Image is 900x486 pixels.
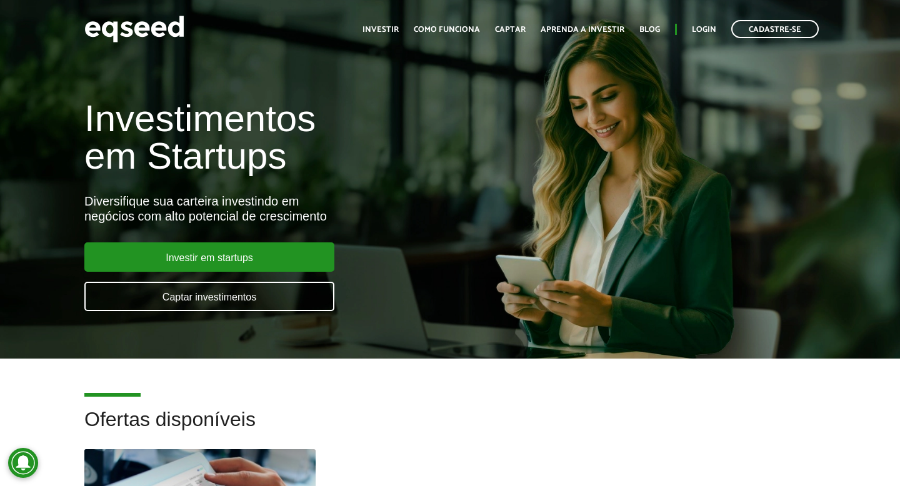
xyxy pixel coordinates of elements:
[639,26,660,34] a: Blog
[495,26,526,34] a: Captar
[84,409,816,449] h2: Ofertas disponíveis
[414,26,480,34] a: Como funciona
[362,26,399,34] a: Investir
[84,194,516,224] div: Diversifique sua carteira investindo em negócios com alto potencial de crescimento
[731,20,819,38] a: Cadastre-se
[84,282,334,311] a: Captar investimentos
[541,26,624,34] a: Aprenda a investir
[84,12,184,46] img: EqSeed
[84,242,334,272] a: Investir em startups
[692,26,716,34] a: Login
[84,100,516,175] h1: Investimentos em Startups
